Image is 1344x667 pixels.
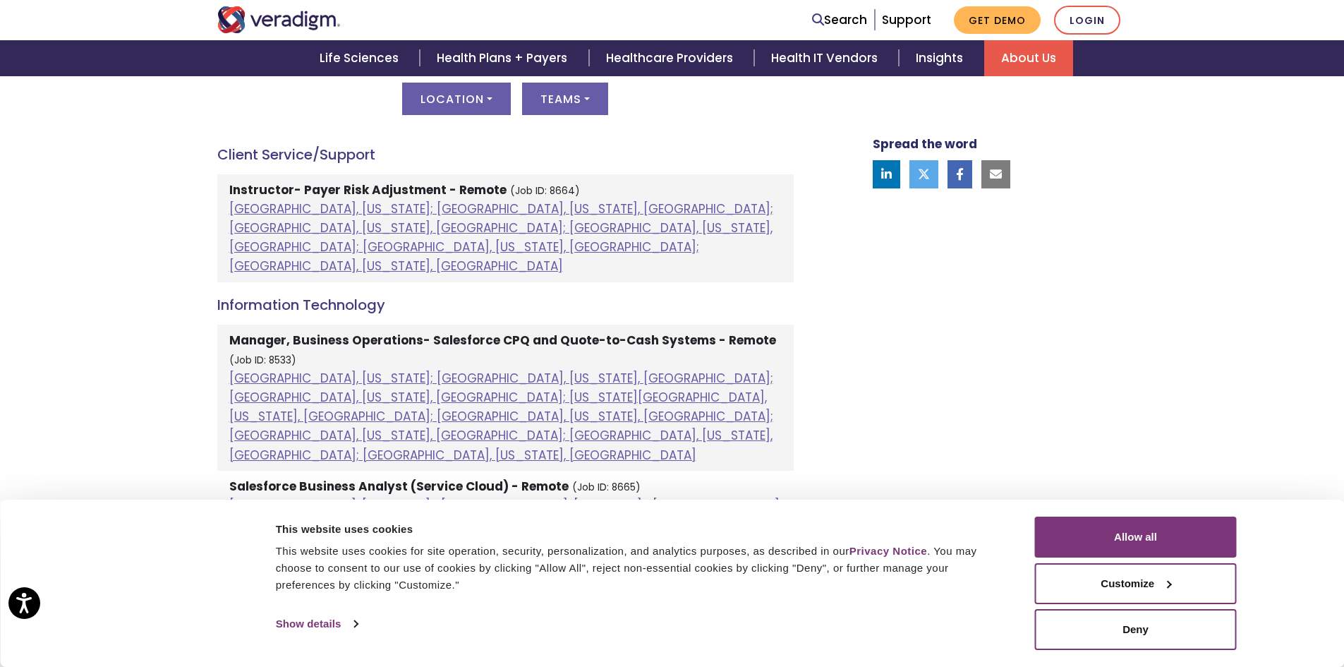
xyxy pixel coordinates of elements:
[510,184,580,198] small: (Job ID: 8664)
[754,40,899,76] a: Health IT Vendors
[1035,517,1237,558] button: Allow all
[420,40,588,76] a: Health Plans + Payers
[217,146,794,163] h4: Client Service/Support
[276,613,358,635] a: Show details
[1035,609,1237,650] button: Deny
[229,497,430,514] a: [GEOGRAPHIC_DATA], [US_STATE]
[276,521,1003,538] div: This website uses cookies
[229,478,569,495] strong: Salesforce Business Analyst (Service Cloud) - Remote
[229,200,773,275] a: [GEOGRAPHIC_DATA], [US_STATE]; [GEOGRAPHIC_DATA], [US_STATE], [GEOGRAPHIC_DATA]; [GEOGRAPHIC_DATA...
[276,543,1003,594] div: This website uses cookies for site operation, security, personalization, and analytics purposes, ...
[229,354,296,367] small: (Job ID: 8533)
[899,40,984,76] a: Insights
[882,11,931,28] a: Support
[589,40,754,76] a: Healthcare Providers
[873,136,977,152] strong: Spread the word
[1054,6,1120,35] a: Login
[1035,563,1237,604] button: Customize
[229,370,773,464] a: [GEOGRAPHIC_DATA], [US_STATE]; [GEOGRAPHIC_DATA], [US_STATE], [GEOGRAPHIC_DATA]; [GEOGRAPHIC_DATA...
[954,6,1041,34] a: Get Demo
[849,545,927,557] a: Privacy Notice
[646,497,649,514] span: |
[984,40,1073,76] a: About Us
[229,332,776,349] strong: Manager, Business Operations- Salesforce CPQ and Quote-to-Cash Systems - Remote
[217,296,794,313] h4: Information Technology
[217,6,341,33] img: Veradigm logo
[522,83,608,115] button: Teams
[812,11,867,30] a: Search
[303,40,420,76] a: Life Sciences
[434,497,437,514] span: |
[229,181,507,198] strong: Instructor- Payer Risk Adjustment - Remote
[572,481,641,494] small: (Job ID: 8665)
[441,497,642,514] a: [GEOGRAPHIC_DATA], [US_STATE]
[402,83,511,115] button: Location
